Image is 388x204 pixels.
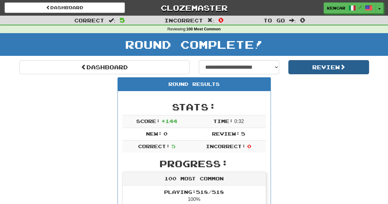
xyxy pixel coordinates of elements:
button: Review [288,60,369,74]
span: Correct [74,17,104,23]
div: 100 Most Common [123,172,266,186]
span: Correct: [138,143,170,149]
span: Playing: 518 / 518 [164,189,224,195]
span: New: [146,131,162,137]
span: Incorrect [164,17,203,23]
span: KenCar [327,5,345,11]
div: Round Results [118,78,271,91]
span: 0 [247,143,251,149]
span: Score: [136,118,160,124]
span: 0 [218,16,224,24]
span: 0 [163,131,167,137]
span: 5 [171,143,175,149]
span: 0 [300,16,305,24]
span: + 144 [161,118,177,124]
a: Clozemaster [134,2,254,13]
span: Incorrect: [206,143,246,149]
h2: Stats: [122,102,266,112]
span: : [289,18,296,23]
span: : [109,18,115,23]
span: 0 : 32 [234,119,244,124]
span: : [207,18,214,23]
a: KenCar / [324,2,376,13]
strong: 100 Most Common [186,27,221,31]
span: Review: [212,131,240,137]
a: Dashboard [19,60,190,74]
span: Time: [213,118,233,124]
span: To go [263,17,285,23]
span: 5 [241,131,245,137]
a: Dashboard [5,2,125,13]
h2: Progress: [122,159,266,169]
span: / [359,5,362,9]
h1: Round Complete! [2,38,386,51]
span: 5 [120,16,125,24]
